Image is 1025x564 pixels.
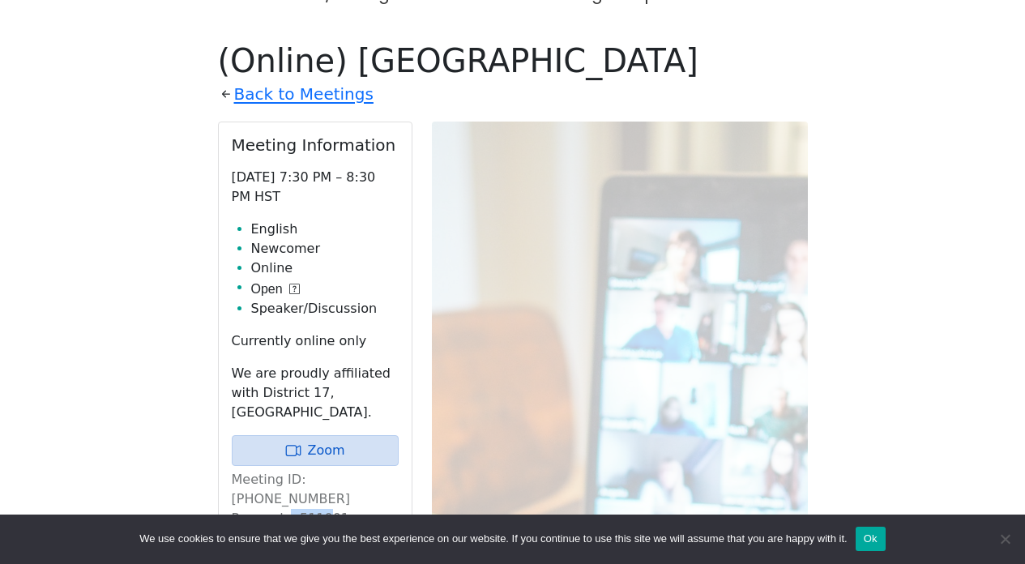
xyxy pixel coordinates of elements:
li: English [251,220,399,239]
p: [DATE] 7:30 PM – 8:30 PM HST [232,168,399,207]
a: Back to Meetings [234,80,374,109]
span: Open [251,280,283,299]
button: Open [251,280,300,299]
p: Currently online only [232,331,399,351]
a: Zoom [232,435,399,466]
span: We use cookies to ensure that we give you the best experience on our website. If you continue to ... [139,531,847,547]
h2: Meeting Information [232,135,399,155]
li: Online [251,258,399,278]
li: Newcomer [251,239,399,258]
button: Ok [856,527,886,551]
span: No [997,531,1013,547]
li: Speaker/Discussion [251,299,399,318]
h1: (Online) [GEOGRAPHIC_DATA] [218,41,808,80]
p: Meeting ID: [PHONE_NUMBER] Passcode: 511001 [232,470,399,528]
p: We are proudly affiliated with District 17, [GEOGRAPHIC_DATA]. [232,364,399,422]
